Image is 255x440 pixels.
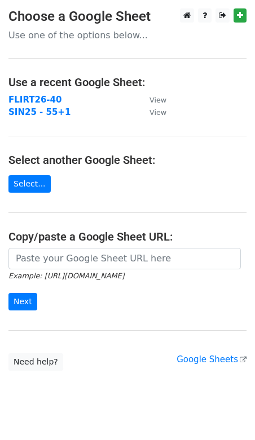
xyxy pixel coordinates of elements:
h4: Use a recent Google Sheet: [8,75,247,89]
small: View [150,108,166,117]
h4: Select another Google Sheet: [8,153,247,167]
input: Paste your Google Sheet URL here [8,248,241,269]
a: View [138,95,166,105]
input: Next [8,293,37,310]
a: Need help? [8,353,63,371]
h4: Copy/paste a Google Sheet URL: [8,230,247,243]
h3: Choose a Google Sheet [8,8,247,25]
p: Use one of the options below... [8,29,247,41]
small: Example: [URL][DOMAIN_NAME] [8,272,124,280]
a: Google Sheets [177,354,247,365]
a: FLIRT26-40 [8,95,61,105]
a: View [138,107,166,117]
a: SIN25 - 55+1 [8,107,71,117]
small: View [150,96,166,104]
a: Select... [8,175,51,193]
